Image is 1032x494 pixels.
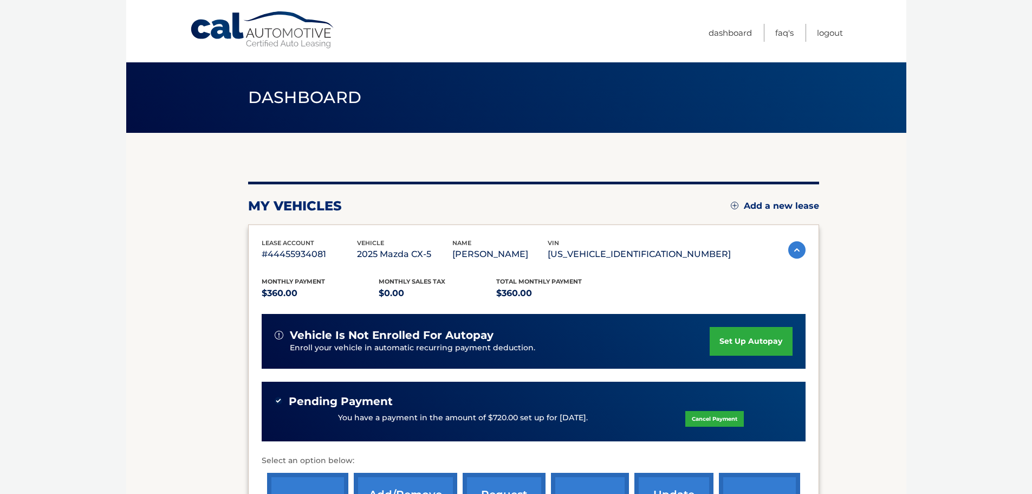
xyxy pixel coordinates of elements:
[496,286,614,301] p: $360.00
[262,454,806,467] p: Select an option below:
[685,411,744,427] a: Cancel Payment
[289,395,393,408] span: Pending Payment
[452,239,471,247] span: name
[275,397,282,405] img: check-green.svg
[379,278,445,285] span: Monthly sales Tax
[290,329,494,342] span: vehicle is not enrolled for autopay
[262,286,379,301] p: $360.00
[452,247,548,262] p: [PERSON_NAME]
[262,247,357,262] p: #44455934081
[788,241,806,259] img: accordion-active.svg
[190,11,336,49] a: Cal Automotive
[731,202,738,209] img: add.svg
[338,412,588,424] p: You have a payment in the amount of $720.00 set up for [DATE].
[710,327,792,356] a: set up autopay
[262,278,325,285] span: Monthly Payment
[290,342,710,354] p: Enroll your vehicle in automatic recurring payment deduction.
[357,239,384,247] span: vehicle
[775,24,794,42] a: FAQ's
[275,331,283,339] img: alert-white.svg
[817,24,843,42] a: Logout
[548,247,731,262] p: [US_VEHICLE_IDENTIFICATION_NUMBER]
[262,239,314,247] span: lease account
[357,247,452,262] p: 2025 Mazda CX-5
[548,239,559,247] span: vin
[731,201,819,211] a: Add a new lease
[709,24,752,42] a: Dashboard
[379,286,496,301] p: $0.00
[248,198,342,214] h2: my vehicles
[248,87,362,107] span: Dashboard
[496,278,582,285] span: Total Monthly Payment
